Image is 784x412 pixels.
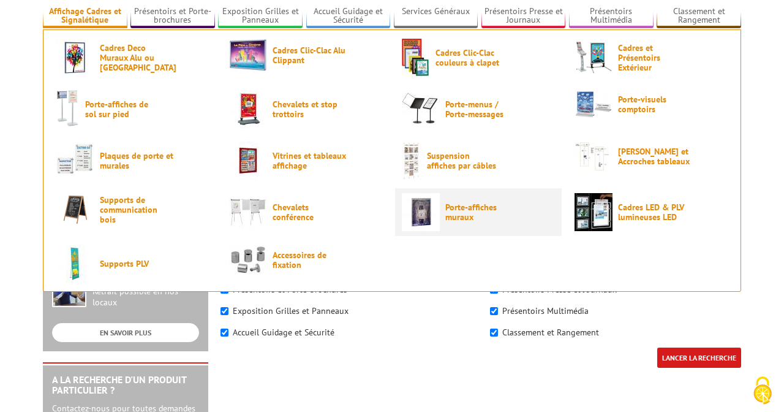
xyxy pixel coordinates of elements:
[233,327,334,338] label: Accueil Guidage et Sécurité
[402,90,555,128] a: Porte-menus / Porte-messages
[100,43,173,72] span: Cadres Deco Muraux Alu ou [GEOGRAPHIC_DATA]
[229,39,382,71] a: Cadres Clic-Clac Alu Clippant
[618,147,692,166] span: [PERSON_NAME] et Accroches tableaux
[273,45,346,65] span: Cadres Clic-Clac Alu Clippant
[52,375,199,396] h2: A la recherche d'un produit particulier ?
[229,90,267,128] img: Chevalets et stop trottoirs
[445,99,519,119] span: Porte-menus / Porte-messages
[618,43,692,72] span: Cadres et Présentoirs Extérieur
[575,193,612,231] img: Cadres LED & PLV lumineuses LED
[100,151,173,170] span: Plaques de porte et murales
[575,142,612,171] img: Cimaises et Accroches tableaux
[445,202,519,222] span: Porte-affiches muraux
[657,348,741,368] input: LANCER LA RECHERCHE
[402,90,440,128] img: Porte-menus / Porte-messages
[229,142,382,180] a: Vitrines et tableaux affichage
[229,90,382,128] a: Chevalets et stop trottoirs
[402,193,440,231] img: Porte-affiches muraux
[229,245,267,275] img: Accessoires de fixation
[56,245,94,283] img: Supports PLV
[130,6,215,26] a: Présentoirs et Porte-brochures
[221,329,228,337] input: Accueil Guidage et Sécurité
[56,142,94,180] img: Plaques de porte et murales
[306,6,391,26] a: Accueil Guidage et Sécurité
[273,202,346,222] span: Chevalets conférence
[56,142,209,180] a: Plaques de porte et murales
[273,151,346,170] span: Vitrines et tableaux affichage
[229,193,382,231] a: Chevalets conférence
[575,39,728,77] a: Cadres et Présentoirs Extérieur
[56,90,80,128] img: Porte-affiches de sol sur pied
[747,375,778,406] img: Cookies (fenêtre modale)
[229,193,267,231] img: Chevalets conférence
[92,286,199,308] div: Retrait possible en nos locaux
[221,307,228,315] input: Exposition Grilles et Panneaux
[56,39,209,77] a: Cadres Deco Muraux Alu ou [GEOGRAPHIC_DATA]
[575,90,612,118] img: Porte-visuels comptoirs
[490,329,498,337] input: Classement et Rangement
[435,48,509,67] span: Cadres Clic-Clac couleurs à clapet
[394,6,478,26] a: Services Généraux
[618,94,692,114] span: Porte-visuels comptoirs
[402,193,555,231] a: Porte-affiches muraux
[575,90,728,118] a: Porte-visuels comptoirs
[575,39,612,77] img: Cadres et Présentoirs Extérieur
[56,193,209,226] a: Supports de communication bois
[402,142,555,180] a: Suspension affiches par câbles
[43,6,127,26] a: Affichage Cadres et Signalétique
[233,305,349,316] label: Exposition Grilles et Panneaux
[618,202,692,222] span: Cadres LED & PLV lumineuses LED
[85,99,159,119] span: Porte-affiches de sol sur pied
[56,90,209,128] a: Porte-affiches de sol sur pied
[569,6,654,26] a: Présentoirs Multimédia
[481,6,566,26] a: Présentoirs Presse et Journaux
[52,323,199,342] a: EN SAVOIR PLUS
[56,245,209,283] a: Supports PLV
[273,99,346,119] span: Chevalets et stop trottoirs
[56,39,94,77] img: Cadres Deco Muraux Alu ou Bois
[100,259,173,269] span: Supports PLV
[402,39,555,77] a: Cadres Clic-Clac couleurs à clapet
[273,250,346,270] span: Accessoires de fixation
[502,284,617,295] label: Présentoirs Presse et Journaux
[402,39,430,77] img: Cadres Clic-Clac couleurs à clapet
[575,193,728,231] a: Cadres LED & PLV lumineuses LED
[427,151,500,170] span: Suspension affiches par câbles
[218,6,303,26] a: Exposition Grilles et Panneaux
[56,193,94,226] img: Supports de communication bois
[229,142,267,180] img: Vitrines et tableaux affichage
[575,142,728,171] a: [PERSON_NAME] et Accroches tableaux
[502,305,589,316] label: Présentoirs Multimédia
[229,245,382,275] a: Accessoires de fixation
[229,39,267,71] img: Cadres Clic-Clac Alu Clippant
[657,6,741,26] a: Classement et Rangement
[741,370,784,412] button: Cookies (fenêtre modale)
[233,284,347,295] label: Présentoirs et Porte-brochures
[100,195,173,224] span: Supports de communication bois
[490,307,498,315] input: Présentoirs Multimédia
[402,142,421,180] img: Suspension affiches par câbles
[502,327,599,338] label: Classement et Rangement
